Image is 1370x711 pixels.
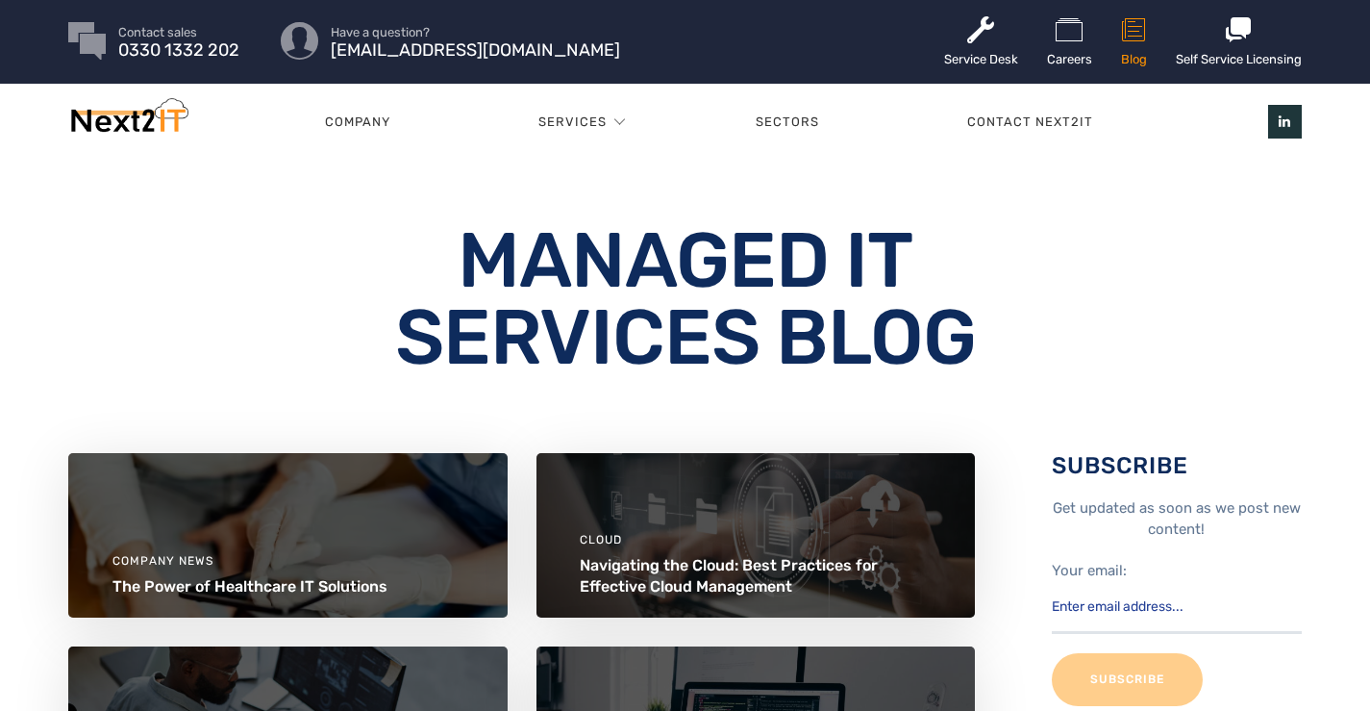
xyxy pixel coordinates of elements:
a: Have a question? [EMAIL_ADDRESS][DOMAIN_NAME] [331,26,620,57]
a: Company News [112,554,213,568]
input: Subscribe [1052,653,1203,706]
span: 0330 1332 202 [118,44,239,57]
a: Cloud [580,533,622,546]
h3: Subscribe [1052,453,1302,478]
a: Services [538,93,607,151]
img: Healthcare-next2IT [68,453,507,618]
p: Get updated as soon as we post new content! [1052,497,1302,541]
a: Sectors [682,93,894,151]
a: Company [250,93,464,151]
h1: Managed IT Services Blog [377,222,993,376]
span: [EMAIL_ADDRESS][DOMAIN_NAME] [331,44,620,57]
img: Businessman using a computer to document management concept, online documentation database and di... [536,453,975,618]
a: Contact Next2IT [893,93,1168,151]
span: Contact sales [118,26,239,38]
label: Your email: [1052,562,1127,579]
a: Contact sales 0330 1332 202 [118,26,239,57]
a: Navigating the Cloud: Best Practices for Effective Cloud Management [580,556,878,596]
a: The Power of Healthcare IT Solutions [112,577,387,596]
span: Have a question? [331,26,620,38]
img: Next2IT [68,98,188,141]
